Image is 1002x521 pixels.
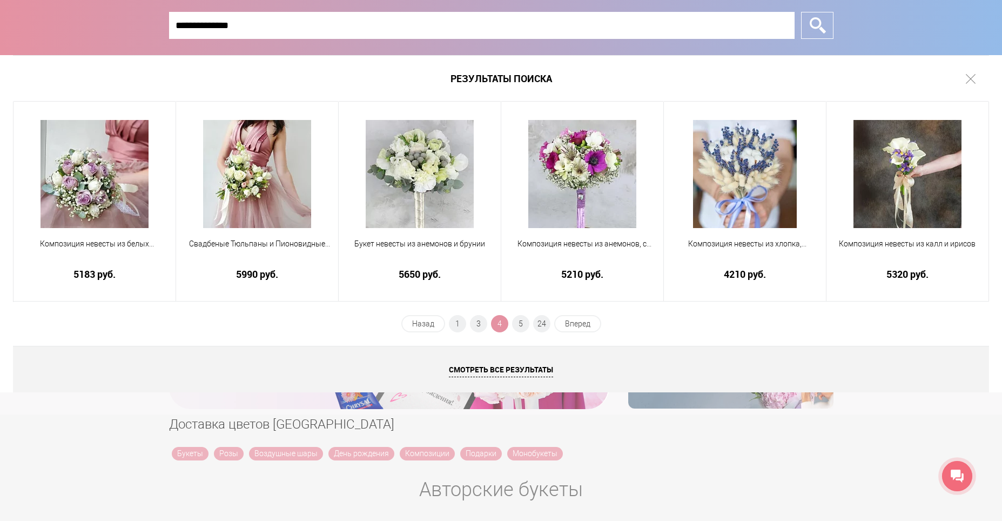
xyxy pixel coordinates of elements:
[346,269,494,280] a: 5650 руб.
[21,238,169,262] a: Композиция невесты из белых тюльпанов и сиреневых роз
[554,315,601,332] a: Вперед
[533,315,550,332] a: 24
[671,269,819,280] a: 4210 руб.
[183,238,331,250] span: Свадбеные Тюльпаны и Пионовидные розы для невесты
[13,346,989,392] a: Смотреть все результаты
[401,315,445,332] a: Назад
[833,269,981,280] a: 5320 руб.
[671,238,819,262] a: Композиция невесты из хлопка,[PERSON_NAME] и [PERSON_NAME].
[508,238,656,250] span: Композиция невесты из анемонов, с фрезией белой и латирусом
[183,269,331,280] a: 5990 руб.
[470,315,487,332] a: 3
[693,120,797,228] img: Композиция невесты из хлопка,лаванды и лагуруса.
[491,315,508,332] span: 4
[833,238,981,262] a: Композиция невесты из калл и ирисов
[21,238,169,250] span: Композиция невесты из белых тюльпанов и сиреневых роз
[508,238,656,262] a: Композиция невесты из анемонов, с фрезией белой и латирусом
[13,55,989,102] h1: Результаты поиска
[853,120,961,228] img: Композиция невесты из калл и ирисов
[449,364,553,377] span: Смотреть все результаты
[449,315,466,332] a: 1
[183,238,331,262] a: Свадбеные Тюльпаны и Пионовидные розы для невесты
[508,269,656,280] a: 5210 руб.
[346,238,494,262] a: Букет невесты из анемонов и брунии
[366,120,474,228] img: Букет невесты из анемонов и брунии
[833,238,981,250] span: Композиция невесты из калл и ирисов
[41,120,149,228] img: Композиция невесты из белых тюльпанов и сиреневых роз
[512,315,529,332] a: 5
[346,238,494,250] span: Букет невесты из анемонов и брунии
[528,120,636,228] img: Композиция невесты из анемонов, с фрезией белой и латирусом
[203,120,311,228] img: Свадбеные Тюльпаны и Пионовидные розы для невесты
[671,238,819,250] span: Композиция невесты из хлопка,[PERSON_NAME] и [PERSON_NAME].
[21,269,169,280] a: 5183 руб.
